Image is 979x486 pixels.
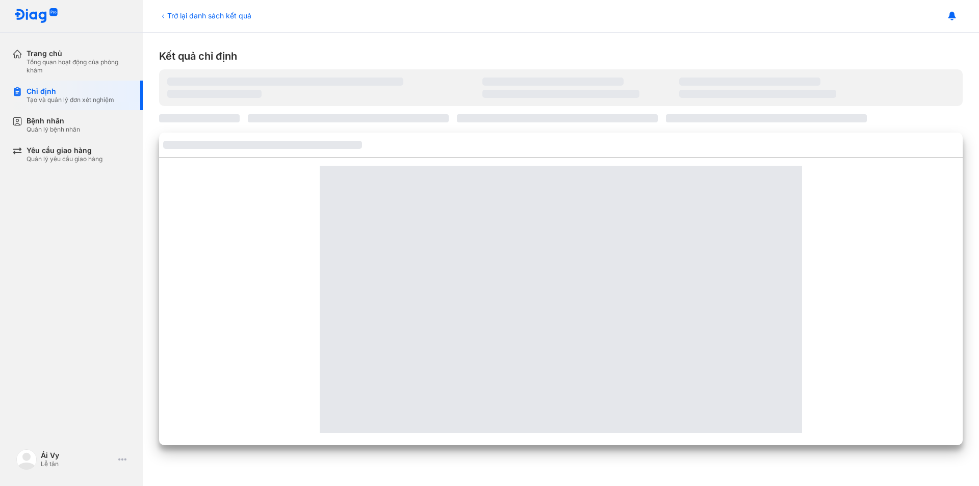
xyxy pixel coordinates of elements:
div: Bệnh nhân [27,116,80,125]
div: Chỉ định [27,87,114,96]
div: Lễ tân [41,460,114,468]
div: Kết quả chỉ định [159,49,963,63]
div: Yêu cầu giao hàng [27,146,102,155]
img: logo [16,449,37,470]
div: Quản lý bệnh nhân [27,125,80,134]
div: Tổng quan hoạt động của phòng khám [27,58,131,74]
div: Trang chủ [27,49,131,58]
div: Trở lại danh sách kết quả [159,10,251,21]
img: logo [14,8,58,24]
div: Tạo và quản lý đơn xét nghiệm [27,96,114,104]
div: Quản lý yêu cầu giao hàng [27,155,102,163]
div: Ái Vy [41,451,114,460]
